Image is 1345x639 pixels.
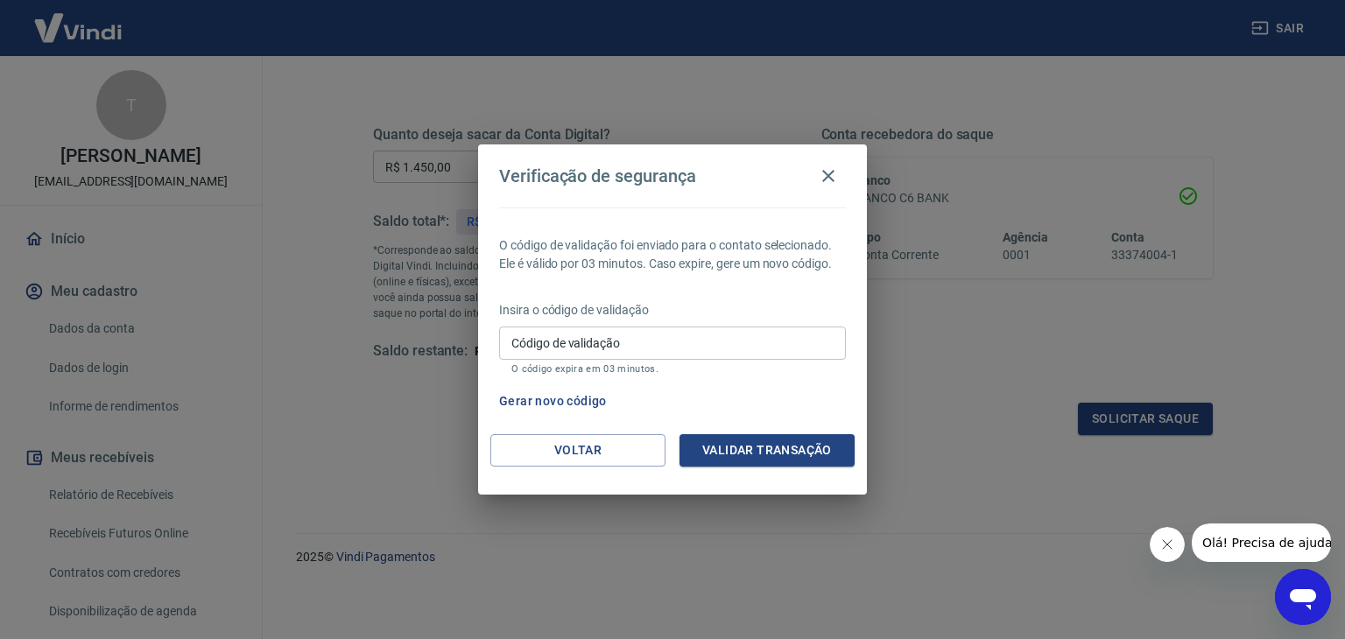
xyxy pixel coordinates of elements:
[511,363,834,375] p: O código expira em 03 minutos.
[1275,569,1331,625] iframe: Botão para abrir a janela de mensagens
[680,434,855,467] button: Validar transação
[499,165,696,186] h4: Verificação de segurança
[11,12,147,26] span: Olá! Precisa de ajuda?
[1150,527,1185,562] iframe: Fechar mensagem
[490,434,665,467] button: Voltar
[499,236,846,273] p: O código de validação foi enviado para o contato selecionado. Ele é válido por 03 minutos. Caso e...
[499,301,846,319] p: Insira o código de validação
[1192,523,1331,562] iframe: Mensagem da empresa
[492,385,614,418] button: Gerar novo código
